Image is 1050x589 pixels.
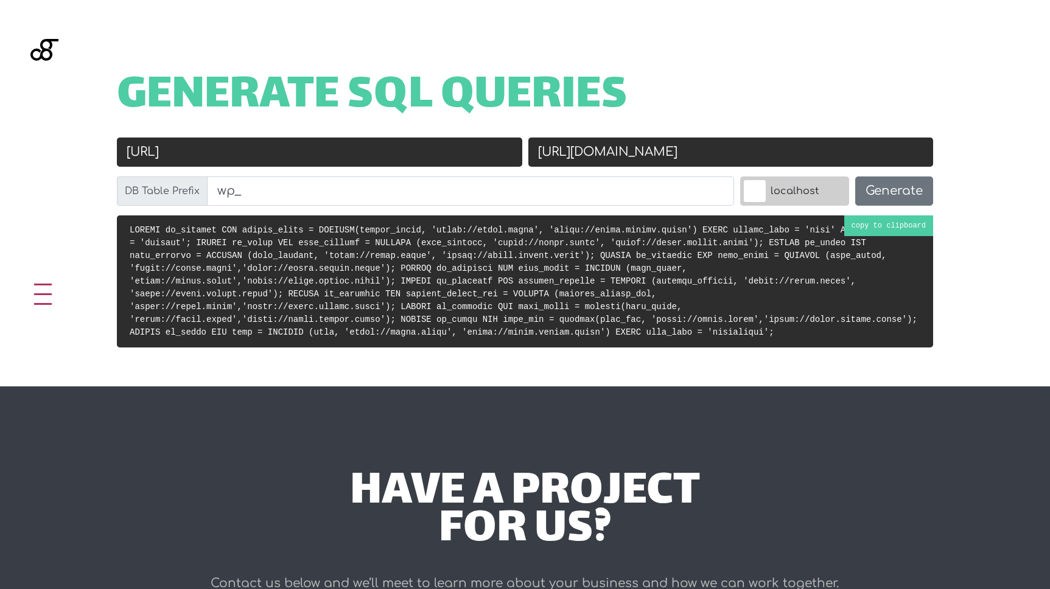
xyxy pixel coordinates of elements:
[117,138,522,167] input: Old URL
[207,176,734,206] input: wp_
[30,39,58,130] img: Blackgate
[130,225,917,337] code: LOREMI do_sitamet CON adipis_elits = DOEIUSM(tempor_incid, 'utlab://etdol.magna', 'aliqu://enima....
[528,138,934,167] input: New URL
[740,176,849,206] label: localhost
[855,176,933,206] button: Generate
[117,78,628,116] span: Generate SQL Queries
[117,176,208,206] label: DB Table Prefix
[201,474,849,550] div: have a project for us?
